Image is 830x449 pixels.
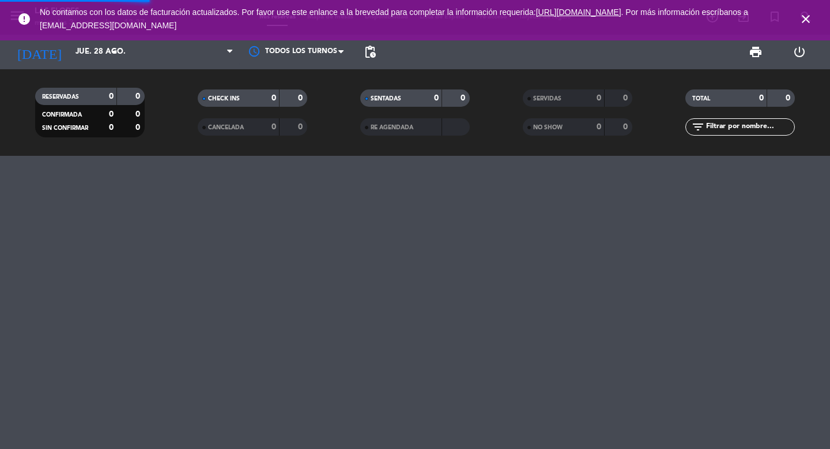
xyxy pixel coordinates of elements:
[786,94,793,102] strong: 0
[208,125,244,130] span: CANCELADA
[42,125,88,131] span: SIN CONFIRMAR
[109,124,114,132] strong: 0
[107,45,121,59] i: arrow_drop_down
[298,123,305,131] strong: 0
[208,96,240,102] span: CHECK INS
[271,94,276,102] strong: 0
[135,92,142,100] strong: 0
[135,124,142,132] strong: 0
[40,8,748,30] span: No contamos con los datos de facturación actualizados. Por favor use este enlance a la brevedad p...
[363,45,377,59] span: pending_actions
[705,121,794,133] input: Filtrar por nombre...
[371,125,413,130] span: RE AGENDADA
[371,96,401,102] span: SENTADAS
[42,112,82,118] span: CONFIRMADA
[109,92,114,100] strong: 0
[271,123,276,131] strong: 0
[692,96,710,102] span: TOTAL
[778,35,821,69] div: LOG OUT
[109,110,114,118] strong: 0
[9,39,70,65] i: [DATE]
[40,8,748,30] a: . Por más información escríbanos a [EMAIL_ADDRESS][DOMAIN_NAME]
[597,94,601,102] strong: 0
[799,12,813,26] i: close
[536,8,621,17] a: [URL][DOMAIN_NAME]
[135,110,142,118] strong: 0
[461,94,467,102] strong: 0
[17,12,31,26] i: error
[533,96,561,102] span: SERVIDAS
[623,94,630,102] strong: 0
[691,120,705,134] i: filter_list
[623,123,630,131] strong: 0
[793,45,806,59] i: power_settings_new
[298,94,305,102] strong: 0
[597,123,601,131] strong: 0
[759,94,764,102] strong: 0
[533,125,563,130] span: NO SHOW
[42,94,79,100] span: RESERVADAS
[749,45,763,59] span: print
[434,94,439,102] strong: 0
